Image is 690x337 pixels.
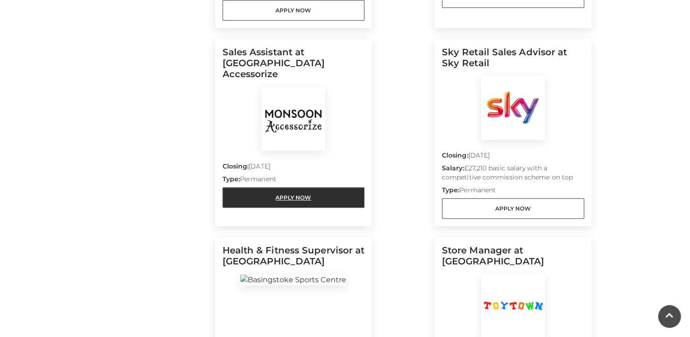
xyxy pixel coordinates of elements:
[481,76,545,140] img: Sky Retail
[442,245,584,274] h5: Store Manager at [GEOGRAPHIC_DATA]
[223,174,365,187] p: Permanent
[223,162,249,170] strong: Closing:
[442,47,584,76] h5: Sky Retail Sales Advisor at Sky Retail
[240,274,346,285] img: Basingstoke Sports Centre
[223,175,240,183] strong: Type:
[223,245,365,274] h5: Health & Fitness Supervisor at [GEOGRAPHIC_DATA]
[442,164,464,172] strong: Salary:
[442,186,459,194] strong: Type:
[223,162,365,174] p: [DATE]
[442,151,584,163] p: [DATE]
[223,187,365,208] a: Apply Now
[442,151,468,159] strong: Closing:
[261,87,325,151] img: Monsoon
[442,185,584,198] p: Permanent
[223,47,365,87] h5: Sales Assistant at [GEOGRAPHIC_DATA] Accessorize
[442,198,584,219] a: Apply Now
[442,163,584,185] p: £27,210 basic salary with a competitive commission scheme on top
